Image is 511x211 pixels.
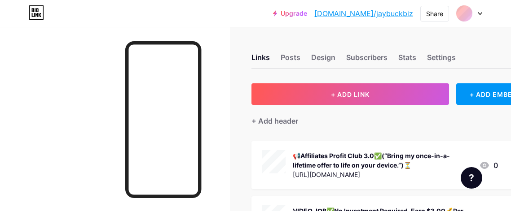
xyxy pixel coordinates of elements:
[251,52,270,68] div: Links
[293,151,472,170] div: 📢Affiliates Profit Club 3.0✅(“Bring my once-in-a-lifetime offer to life on your device.”)⏳
[426,9,443,18] div: Share
[251,83,449,105] button: + ADD LINK
[314,8,413,19] a: [DOMAIN_NAME]/jaybuckbiz
[331,90,370,98] span: + ADD LINK
[281,52,300,68] div: Posts
[346,52,388,68] div: Subscribers
[427,52,456,68] div: Settings
[398,52,416,68] div: Stats
[479,160,498,171] div: 0
[311,52,335,68] div: Design
[273,10,307,17] a: Upgrade
[293,170,472,179] div: [URL][DOMAIN_NAME]
[251,116,298,126] div: + Add header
